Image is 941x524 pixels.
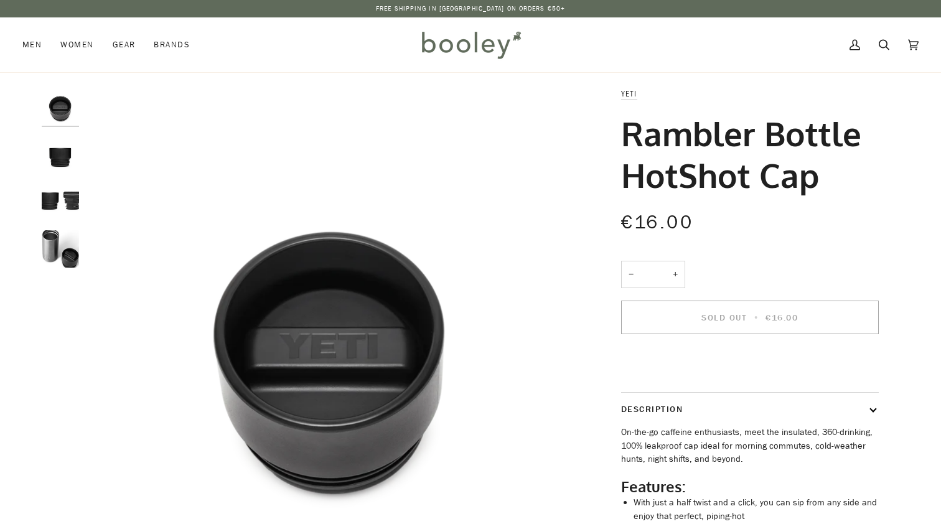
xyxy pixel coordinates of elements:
button: Description [621,393,879,426]
img: Yeti Rambler Bottle HotShot Cap - Booley Galway [42,87,79,124]
img: Yeti Rambler Bottle HotShot Cap - Booley Galway [42,230,79,268]
a: Gear [103,17,145,72]
span: • [751,312,762,324]
a: Men [22,17,51,72]
input: Quantity [621,261,685,289]
h1: Rambler Bottle HotShot Cap [621,113,869,195]
img: Yeti Rambler Bottle HotShot Cap - Booley Galway [42,134,79,172]
span: €16.00 [765,312,798,324]
img: Yeti Rambler Bottle HotShot Cap - Booley Galway [42,182,79,220]
button: Sold Out • €16.00 [621,301,879,334]
h2: Features: [621,477,879,496]
span: Sold Out [701,312,747,324]
span: €16.00 [621,210,693,235]
li: With just a half twist and a click, you can sip from any side and enjoy that perfect, piping-hot [634,496,879,523]
p: Free Shipping in [GEOGRAPHIC_DATA] on Orders €50+ [376,4,565,14]
button: + [665,261,685,289]
a: Women [51,17,103,72]
span: Women [60,39,93,51]
span: Gear [113,39,136,51]
span: Brands [154,39,190,51]
a: YETI [621,88,637,99]
p: On-the-go caffeine enthusiasts, meet the insulated, 360-drinking, 100% leakproof cap ideal for mo... [621,426,879,466]
img: Booley [416,27,525,63]
span: Men [22,39,42,51]
a: Brands [144,17,199,72]
button: − [621,261,641,289]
